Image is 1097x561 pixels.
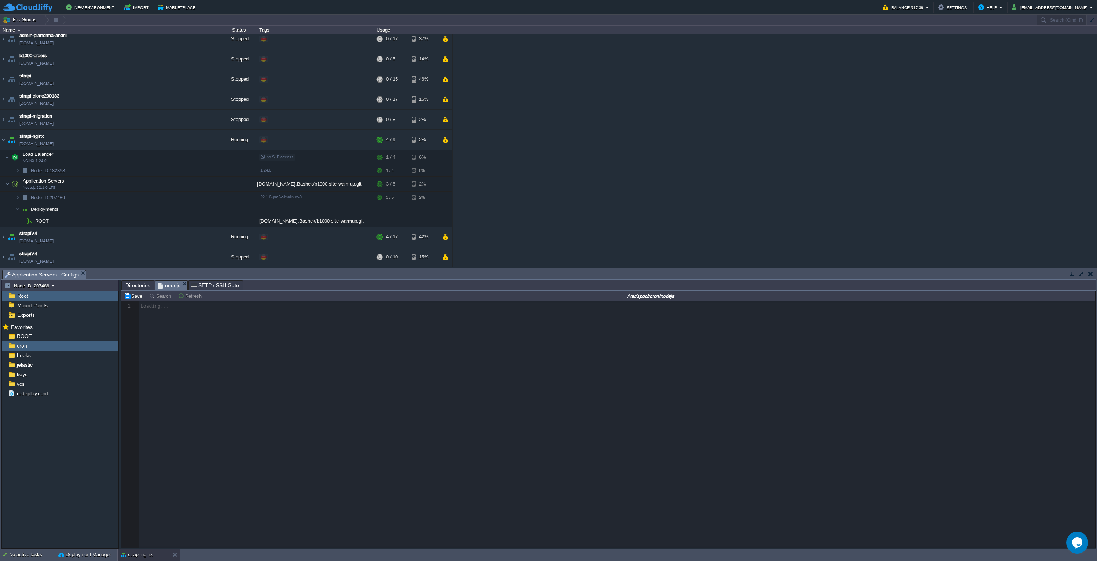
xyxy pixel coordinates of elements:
[7,69,17,89] img: AMDAwAAAACH5BAEAAAAALAAAAAABAAEAAAICRAEAOw==
[386,165,394,176] div: 1 / 4
[30,194,66,201] a: Node ID:207486
[260,195,302,199] span: 22.1.0-pm2-almalinux-9
[22,178,65,184] span: Application Servers
[178,293,204,299] button: Refresh
[20,215,24,227] img: AMDAwAAAACH5BAEAAAAALAAAAAABAAEAAAICRAEAOw==
[5,282,51,289] button: Node ID: 207486
[19,92,59,100] a: strapi-clone290183
[7,110,17,129] img: AMDAwAAAACH5BAEAAAAALAAAAAABAAEAAAICRAEAOw==
[0,89,6,109] img: AMDAwAAAACH5BAEAAAAALAAAAAABAAEAAAICRAEAOw==
[0,130,6,150] img: AMDAwAAAACH5BAEAAAAALAAAAAABAAEAAAICRAEAOw==
[412,110,436,129] div: 2%
[19,120,54,127] a: [DOMAIN_NAME]
[19,250,37,257] a: strapiV4
[412,247,436,267] div: 15%
[7,247,17,267] img: AMDAwAAAACH5BAEAAAAALAAAAAABAAEAAAICRAEAOw==
[412,150,436,165] div: 6%
[412,177,436,191] div: 2%
[15,165,20,176] img: AMDAwAAAACH5BAEAAAAALAAAAAABAAEAAAICRAEAOw==
[30,206,60,212] a: Deployments
[31,195,49,200] span: Node ID:
[3,3,52,12] img: CloudJiffy
[883,3,925,12] button: Balance ₹17.39
[19,230,37,237] span: strapiV4
[412,192,436,203] div: 2%
[412,69,436,89] div: 46%
[19,72,31,80] a: strapi
[0,49,6,69] img: AMDAwAAAACH5BAEAAAAALAAAAAABAAEAAAICRAEAOw==
[15,371,29,378] span: keys
[19,59,54,67] a: [DOMAIN_NAME]
[260,168,271,172] span: 1.24.0
[158,281,180,290] span: nodejs
[7,89,17,109] img: AMDAwAAAACH5BAEAAAAALAAAAAABAAEAAAICRAEAOw==
[124,3,151,12] button: Import
[19,113,52,120] a: strapi-migration
[16,293,29,299] a: Root
[412,130,436,150] div: 2%
[15,342,28,349] a: cron
[386,247,398,267] div: 0 / 10
[191,281,239,290] span: SFTP / SSH Gate
[158,3,198,12] button: Marketplace
[386,89,398,109] div: 0 / 17
[15,333,33,340] a: ROOT
[22,151,54,157] span: Load Balancer
[23,159,47,163] span: NGINX 1.24.0
[15,352,32,359] a: hooks
[257,26,374,34] div: Tags
[19,32,67,39] span: admin-platforma-andrii
[121,551,153,558] button: strapi-nginx
[7,227,17,247] img: AMDAwAAAACH5BAEAAAAALAAAAAABAAEAAAICRAEAOw==
[5,270,79,279] span: Application Servers : Configs
[257,215,374,227] div: [DOMAIN_NAME]:Bashek/b1000-site-warmup.git
[19,80,54,87] a: [DOMAIN_NAME]
[412,49,436,69] div: 14%
[978,3,999,12] button: Help
[386,150,395,165] div: 1 / 4
[5,150,10,165] img: AMDAwAAAACH5BAEAAAAALAAAAAABAAEAAAICRAEAOw==
[19,140,54,147] a: [DOMAIN_NAME]
[10,177,20,191] img: AMDAwAAAACH5BAEAAAAALAAAAAABAAEAAAICRAEAOw==
[16,302,49,309] span: Mount Points
[16,312,36,318] a: Exports
[386,29,398,49] div: 0 / 17
[19,257,54,265] a: [DOMAIN_NAME]
[20,165,30,176] img: AMDAwAAAACH5BAEAAAAALAAAAAABAAEAAAICRAEAOw==
[22,151,54,157] a: Load BalancerNGINX 1.24.0
[386,49,395,69] div: 0 / 5
[30,168,66,174] span: 182368
[124,293,144,299] button: Save
[125,281,150,290] span: Directories
[17,29,21,31] img: AMDAwAAAACH5BAEAAAAALAAAAAABAAEAAAICRAEAOw==
[1,26,220,34] div: Name
[386,130,395,150] div: 4 / 9
[386,227,398,247] div: 4 / 17
[19,133,44,140] span: strapi-nginx
[7,130,17,150] img: AMDAwAAAACH5BAEAAAAALAAAAAABAAEAAAICRAEAOw==
[220,227,257,247] div: Running
[30,194,66,201] span: 207486
[0,29,6,49] img: AMDAwAAAACH5BAEAAAAALAAAAAABAAEAAAICRAEAOw==
[19,52,47,59] a: b1000-orders
[5,177,10,191] img: AMDAwAAAACH5BAEAAAAALAAAAAABAAEAAAICRAEAOw==
[24,215,34,227] img: AMDAwAAAACH5BAEAAAAALAAAAAABAAEAAAICRAEAOw==
[9,549,55,561] div: No active tasks
[10,150,20,165] img: AMDAwAAAACH5BAEAAAAALAAAAAABAAEAAAICRAEAOw==
[15,390,49,397] span: redeploy.conf
[7,29,17,49] img: AMDAwAAAACH5BAEAAAAALAAAAAABAAEAAAICRAEAOw==
[375,26,452,34] div: Usage
[22,178,65,184] a: Application ServersNode.js 22.1.0 LTS
[386,110,395,129] div: 0 / 8
[257,177,374,191] div: [DOMAIN_NAME]:Bashek/b1000-site-warmup.git
[386,69,398,89] div: 0 / 15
